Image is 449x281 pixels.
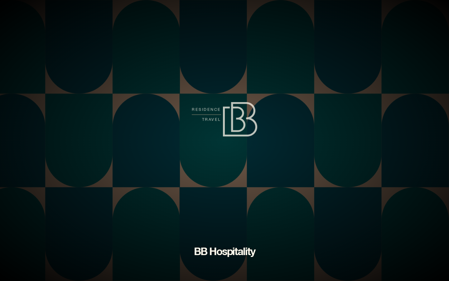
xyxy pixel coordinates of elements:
[192,115,221,125] a: travel
[194,244,255,259] h1: BB hospitality
[223,102,257,136] img: logo.5dfd1eee.png
[192,105,221,114] a: residence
